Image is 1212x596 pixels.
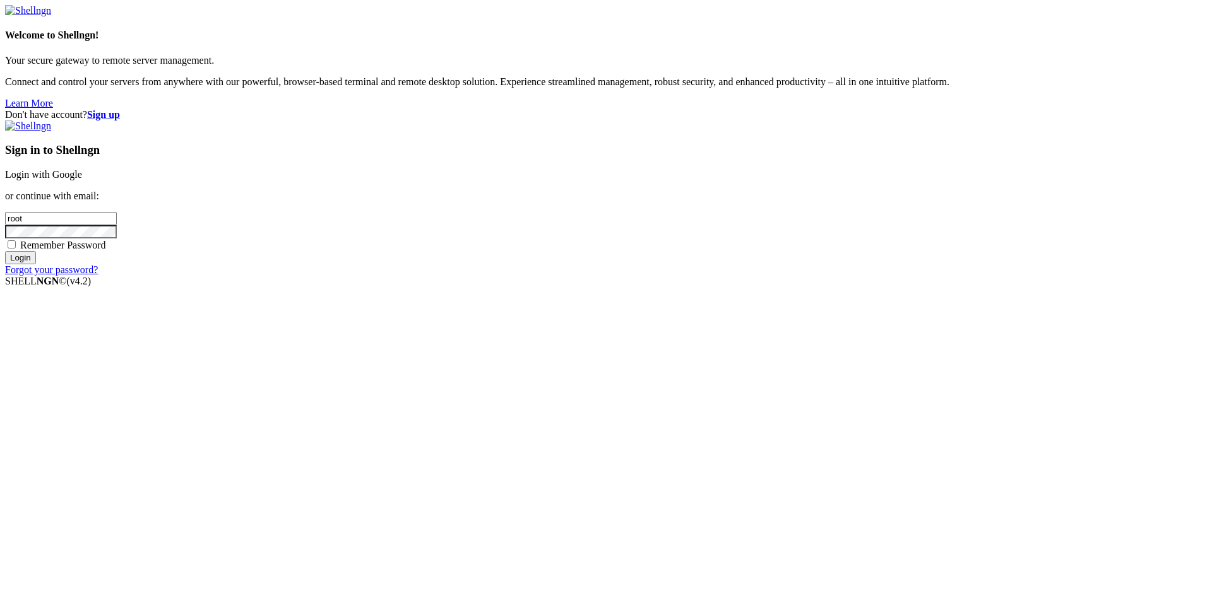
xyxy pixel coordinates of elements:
a: Forgot your password? [5,264,98,275]
h3: Sign in to Shellngn [5,143,1207,157]
span: SHELL © [5,276,91,286]
input: Remember Password [8,240,16,248]
h4: Welcome to Shellngn! [5,30,1207,41]
p: or continue with email: [5,190,1207,202]
a: Login with Google [5,169,82,180]
input: Email address [5,212,117,225]
a: Sign up [87,109,120,120]
b: NGN [37,276,59,286]
img: Shellngn [5,5,51,16]
span: 4.2.0 [67,276,92,286]
p: Your secure gateway to remote server management. [5,55,1207,66]
span: Remember Password [20,240,106,250]
a: Learn More [5,98,53,108]
img: Shellngn [5,120,51,132]
p: Connect and control your servers from anywhere with our powerful, browser-based terminal and remo... [5,76,1207,88]
input: Login [5,251,36,264]
div: Don't have account? [5,109,1207,120]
